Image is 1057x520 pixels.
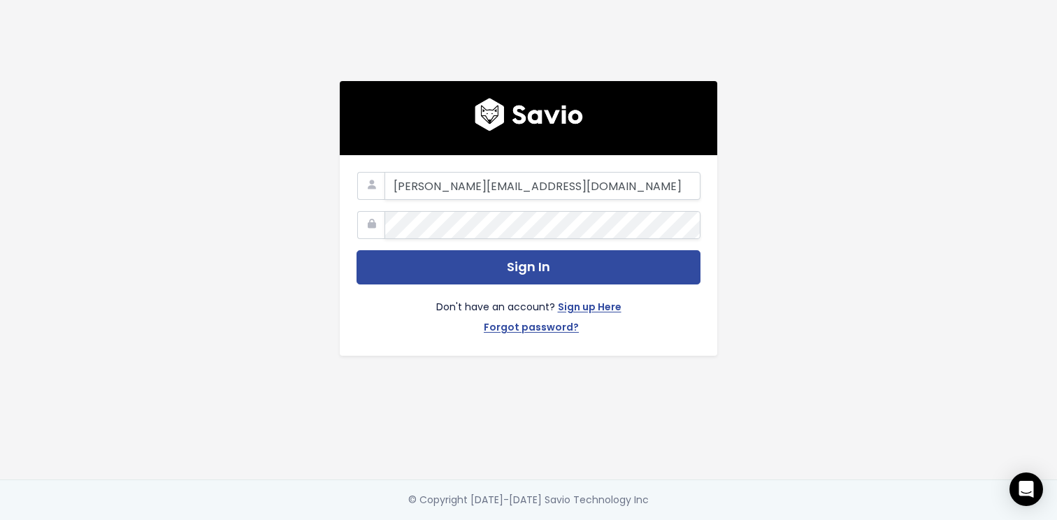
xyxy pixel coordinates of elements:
[1009,472,1043,506] div: Open Intercom Messenger
[558,298,621,319] a: Sign up Here
[484,319,579,339] a: Forgot password?
[357,284,700,339] div: Don't have an account?
[408,491,649,509] div: © Copyright [DATE]-[DATE] Savio Technology Inc
[357,250,700,284] button: Sign In
[475,98,583,131] img: logo600x187.a314fd40982d.png
[384,172,700,200] input: Your Work Email Address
